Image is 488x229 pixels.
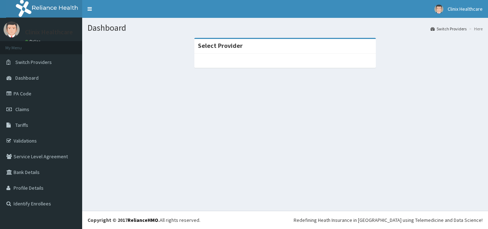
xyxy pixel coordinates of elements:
img: User Image [4,21,20,38]
a: Online [25,39,42,44]
span: Clinix Healthcare [448,6,483,12]
li: Here [467,26,483,32]
a: Switch Providers [430,26,467,32]
strong: Copyright © 2017 . [88,217,160,223]
img: User Image [434,5,443,14]
h1: Dashboard [88,23,483,33]
span: Tariffs [15,122,28,128]
div: Redefining Heath Insurance in [GEOGRAPHIC_DATA] using Telemedicine and Data Science! [294,216,483,224]
a: RelianceHMO [128,217,158,223]
span: Claims [15,106,29,113]
footer: All rights reserved. [82,211,488,229]
strong: Select Provider [198,41,243,50]
span: Dashboard [15,75,39,81]
p: Clinix Healthcare [25,29,73,35]
span: Switch Providers [15,59,52,65]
